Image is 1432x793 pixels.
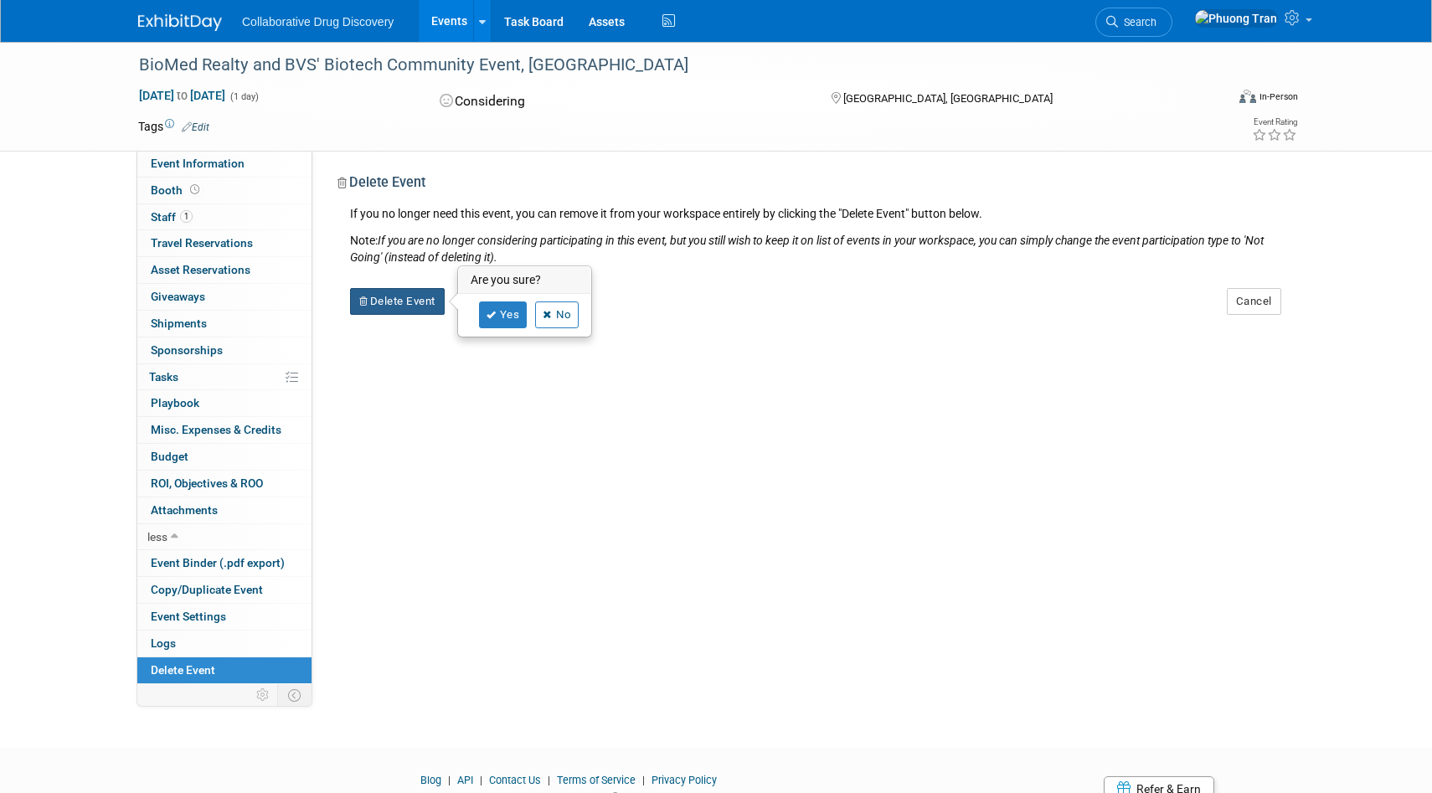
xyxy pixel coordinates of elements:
[137,550,312,576] a: Event Binder (.pdf export)
[350,234,1264,264] i: If you are no longer considering participating in this event, but you still wish to keep it on li...
[457,774,473,786] a: API
[151,476,263,490] span: ROI, Objectives & ROO
[229,91,259,102] span: (1 day)
[151,343,223,357] span: Sponsorships
[151,556,285,569] span: Event Binder (.pdf export)
[138,88,226,103] span: [DATE] [DATE]
[1227,288,1281,315] button: Cancel
[242,15,394,28] span: Collaborative Drug Discovery
[489,774,541,786] a: Contact Us
[151,236,253,250] span: Travel Reservations
[435,87,805,116] div: Considering
[137,178,312,203] a: Booth
[137,417,312,443] a: Misc. Expenses & Credits
[1259,90,1298,103] div: In-Person
[1095,8,1172,37] a: Search
[133,50,1199,80] div: BioMed Realty and BVS' Biotech Community Event, [GEOGRAPHIC_DATA]
[147,530,167,543] span: less
[180,210,193,223] span: 1
[151,450,188,463] span: Budget
[151,423,281,436] span: Misc. Expenses & Credits
[137,390,312,416] a: Playbook
[1118,16,1156,28] span: Search
[137,577,312,603] a: Copy/Duplicate Event
[479,301,528,328] a: Yes
[149,370,178,384] span: Tasks
[543,774,554,786] span: |
[151,663,215,677] span: Delete Event
[337,173,1281,205] div: Delete Event
[535,301,579,328] a: No
[137,444,312,470] a: Budget
[1239,90,1256,103] img: Format-Inperson.png
[459,267,591,294] h3: Are you sure?
[137,524,312,550] a: less
[151,210,193,224] span: Staff
[557,774,636,786] a: Terms of Service
[843,92,1053,105] span: [GEOGRAPHIC_DATA], [GEOGRAPHIC_DATA]
[1252,118,1297,126] div: Event Rating
[420,774,441,786] a: Blog
[137,631,312,657] a: Logs
[249,684,278,706] td: Personalize Event Tab Strip
[137,311,312,337] a: Shipments
[350,288,445,315] button: Delete Event
[137,604,312,630] a: Event Settings
[137,257,312,283] a: Asset Reservations
[476,774,487,786] span: |
[1194,9,1278,28] img: Phuong Tran
[138,14,222,31] img: ExhibitDay
[137,204,312,230] a: Staff1
[151,396,199,409] span: Playbook
[137,471,312,497] a: ROI, Objectives & ROO
[151,157,245,170] span: Event Information
[350,232,1281,265] div: Note:
[138,118,209,135] td: Tags
[337,205,1281,265] div: If you no longer need this event, you can remove it from your workspace entirely by clicking the ...
[174,89,190,102] span: to
[151,636,176,650] span: Logs
[151,503,218,517] span: Attachments
[444,774,455,786] span: |
[137,364,312,390] a: Tasks
[1126,87,1298,112] div: Event Format
[638,774,649,786] span: |
[151,263,250,276] span: Asset Reservations
[137,230,312,256] a: Travel Reservations
[278,684,312,706] td: Toggle Event Tabs
[151,317,207,330] span: Shipments
[137,497,312,523] a: Attachments
[151,583,263,596] span: Copy/Duplicate Event
[137,657,312,683] a: Delete Event
[137,284,312,310] a: Giveaways
[137,337,312,363] a: Sponsorships
[652,774,717,786] a: Privacy Policy
[151,610,226,623] span: Event Settings
[182,121,209,133] a: Edit
[151,290,205,303] span: Giveaways
[187,183,203,196] span: Booth not reserved yet
[151,183,203,197] span: Booth
[137,151,312,177] a: Event Information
